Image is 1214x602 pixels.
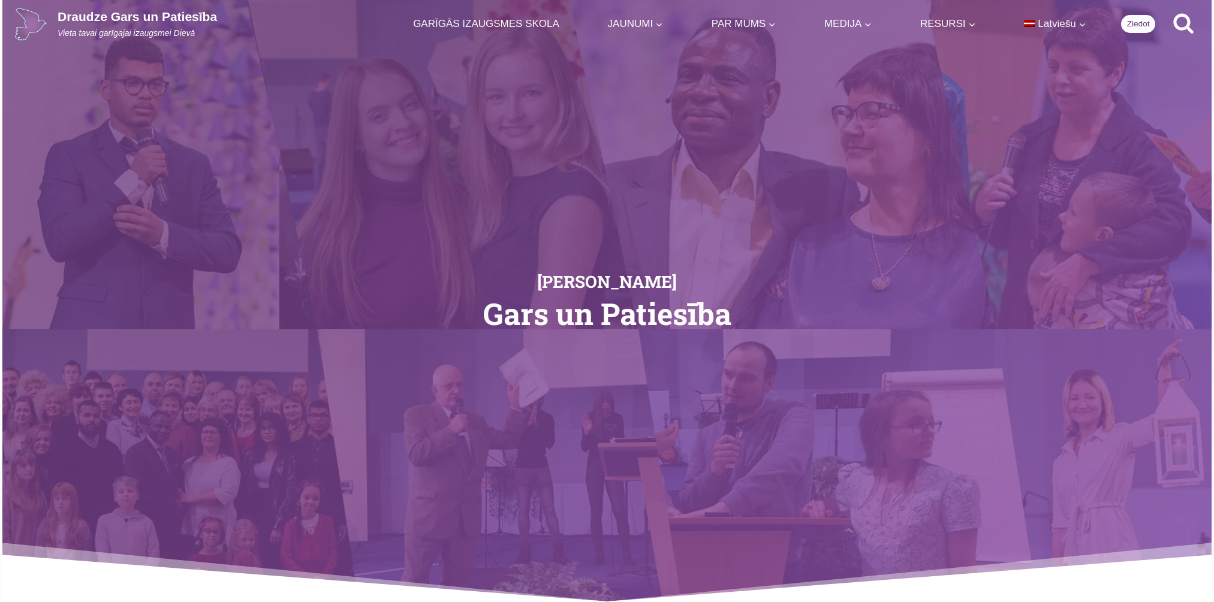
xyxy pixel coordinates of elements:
h1: Gars un Patiesība [352,299,863,329]
span: JAUNUMI [608,16,664,32]
span: MEDIJA [824,16,872,32]
span: RESURSI [920,16,976,32]
a: Ziedot [1121,15,1155,33]
p: Vieta tavai garīgajai izaugsmei Dievā [58,28,217,40]
img: Draudze Gars un Patiesība [14,8,47,41]
p: Draudze Gars un Patiesība [58,9,217,24]
span: PAR MUMS [712,16,776,32]
button: View Search Form [1167,8,1200,40]
h2: [PERSON_NAME] [352,273,863,290]
a: Draudze Gars un PatiesībaVieta tavai garīgajai izaugsmei Dievā [14,8,217,41]
span: Latviešu [1038,18,1076,29]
